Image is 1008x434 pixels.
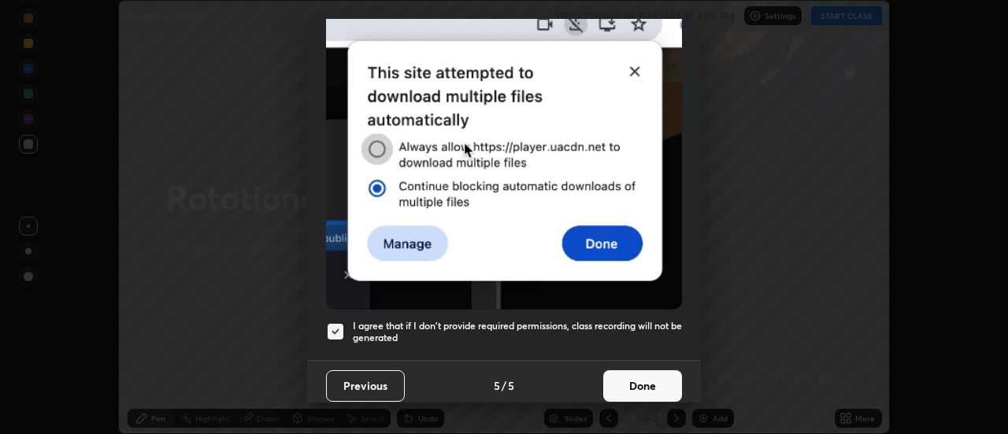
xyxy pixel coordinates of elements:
[508,377,514,394] h4: 5
[494,377,500,394] h4: 5
[326,370,405,402] button: Previous
[353,320,682,344] h5: I agree that if I don't provide required permissions, class recording will not be generated
[603,370,682,402] button: Done
[502,377,506,394] h4: /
